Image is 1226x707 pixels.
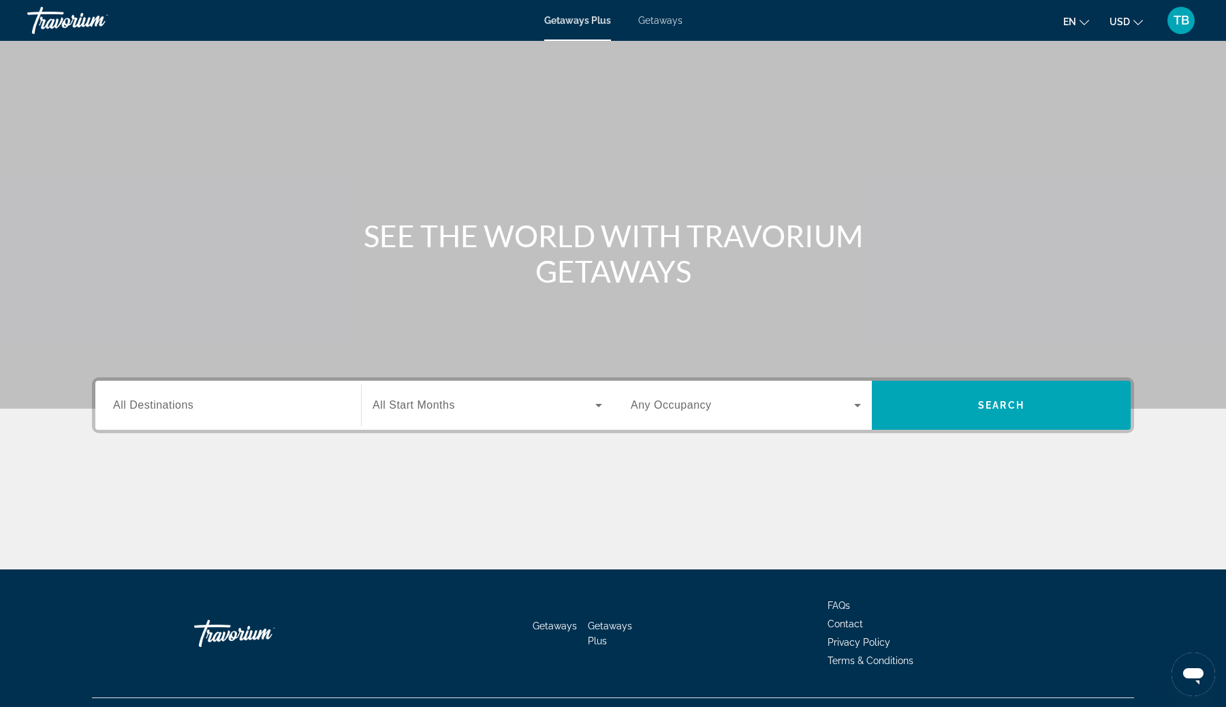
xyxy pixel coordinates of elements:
[544,15,611,26] a: Getaways Plus
[194,613,330,654] a: Go Home
[1174,14,1189,27] span: TB
[1172,653,1215,696] iframe: Button to launch messaging window
[828,637,890,648] a: Privacy Policy
[1163,6,1199,35] button: User Menu
[638,15,682,26] a: Getaways
[1063,16,1076,27] span: en
[373,399,455,411] span: All Start Months
[113,399,193,411] span: All Destinations
[95,381,1131,430] div: Search widget
[872,381,1131,430] button: Search
[828,600,850,611] a: FAQs
[828,618,863,629] a: Contact
[631,399,712,411] span: Any Occupancy
[1063,12,1089,31] button: Change language
[1110,16,1130,27] span: USD
[978,400,1024,411] span: Search
[828,655,913,666] a: Terms & Conditions
[27,3,163,38] a: Travorium
[358,218,868,289] h1: SEE THE WORLD WITH TRAVORIUM GETAWAYS
[533,620,577,631] a: Getaways
[113,398,343,414] input: Select destination
[1110,12,1143,31] button: Change currency
[588,620,632,646] a: Getaways Plus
